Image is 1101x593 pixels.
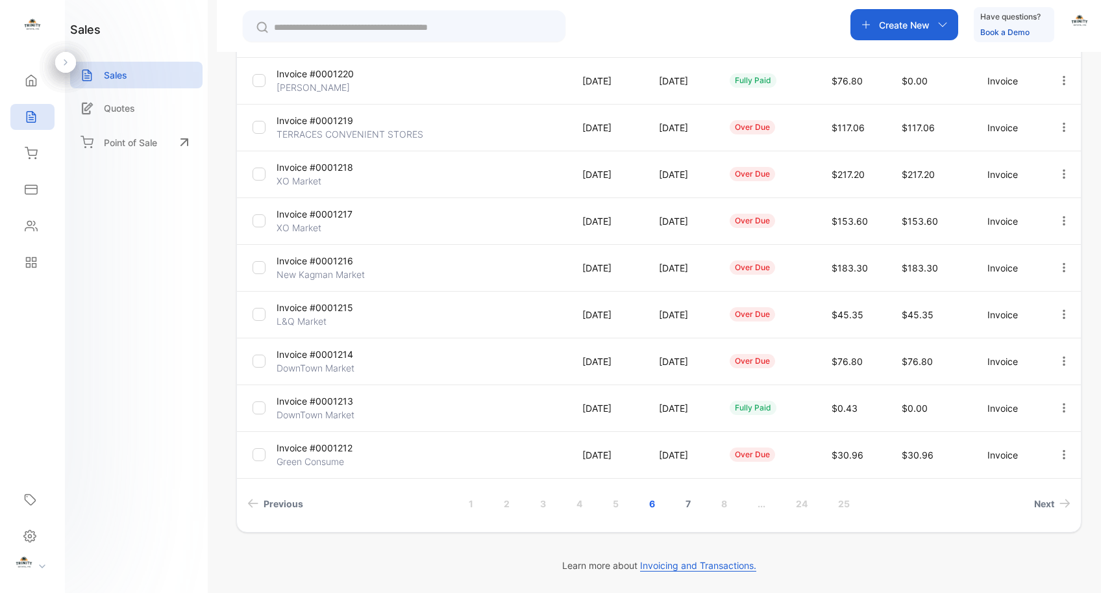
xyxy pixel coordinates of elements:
[582,355,632,368] p: [DATE]
[730,307,775,322] div: over due
[987,401,1031,415] p: Invoice
[70,62,203,88] a: Sales
[488,492,525,516] a: Page 2
[987,448,1031,462] p: Invoice
[70,21,101,38] h1: sales
[987,355,1031,368] p: Invoice
[730,260,775,275] div: over due
[659,121,703,134] p: [DATE]
[277,81,373,94] p: [PERSON_NAME]
[980,27,1030,37] a: Book a Demo
[823,492,865,516] a: Page 25
[730,120,775,134] div: over due
[634,492,671,516] a: Page 6 is your current page
[987,168,1031,181] p: Invoice
[242,492,308,516] a: Previous page
[659,214,703,228] p: [DATE]
[902,75,928,86] span: $0.00
[902,216,938,227] span: $153.60
[659,261,703,275] p: [DATE]
[730,167,775,181] div: over due
[780,492,823,516] a: Page 24
[277,67,373,81] p: Invoice #0001220
[659,168,703,181] p: [DATE]
[277,268,373,281] p: New Kagman Market
[832,356,863,367] span: $76.80
[277,347,373,361] p: Invoice #0001214
[104,68,127,82] p: Sales
[1029,492,1076,516] a: Next page
[640,560,756,572] span: Invoicing and Transactions.
[832,122,865,133] span: $117.06
[14,555,34,574] img: profile
[582,401,632,415] p: [DATE]
[706,492,743,516] a: Page 8
[1070,9,1089,40] button: avatar
[23,17,42,36] img: logo
[832,403,858,414] span: $0.43
[582,168,632,181] p: [DATE]
[987,261,1031,275] p: Invoice
[659,448,703,462] p: [DATE]
[730,448,775,462] div: over due
[832,75,863,86] span: $76.80
[582,214,632,228] p: [DATE]
[902,169,935,180] span: $217.20
[236,559,1082,572] p: Learn more about
[987,308,1031,322] p: Invoice
[850,9,958,40] button: Create New
[582,74,632,88] p: [DATE]
[277,394,373,408] p: Invoice #0001213
[10,5,49,44] button: Open LiveChat chat widget
[582,448,632,462] p: [DATE]
[832,169,865,180] span: $217.20
[987,74,1031,88] p: Invoice
[670,492,706,516] a: Page 7
[453,492,489,516] a: Page 1
[582,261,632,275] p: [DATE]
[70,128,203,157] a: Point of Sale
[277,207,373,221] p: Invoice #0001217
[582,121,632,134] p: [DATE]
[902,356,933,367] span: $76.80
[277,160,373,174] p: Invoice #0001218
[104,101,135,115] p: Quotes
[902,403,928,414] span: $0.00
[70,95,203,121] a: Quotes
[277,174,373,188] p: XO Market
[832,262,868,273] span: $183.30
[832,449,863,461] span: $30.96
[987,214,1031,228] p: Invoice
[659,308,703,322] p: [DATE]
[902,262,938,273] span: $183.30
[561,492,598,516] a: Page 4
[237,492,1081,516] ul: Pagination
[832,309,863,320] span: $45.35
[659,74,703,88] p: [DATE]
[264,497,303,511] span: Previous
[277,221,373,234] p: XO Market
[104,136,157,149] p: Point of Sale
[659,401,703,415] p: [DATE]
[902,309,934,320] span: $45.35
[902,449,934,461] span: $30.96
[582,308,632,322] p: [DATE]
[277,441,373,455] p: Invoice #0001212
[730,73,776,88] div: fully paid
[277,361,373,375] p: DownTown Market
[659,355,703,368] p: [DATE]
[1070,13,1089,32] img: avatar
[277,314,373,328] p: L&Q Market
[277,254,373,268] p: Invoice #0001216
[730,401,776,415] div: fully paid
[832,216,868,227] span: $153.60
[742,492,781,516] a: Jump forward
[1034,497,1054,511] span: Next
[597,492,634,516] a: Page 5
[879,18,930,32] p: Create New
[277,114,373,127] p: Invoice #0001219
[277,301,373,314] p: Invoice #0001215
[980,10,1041,23] p: Have questions?
[277,455,373,468] p: Green Consume
[730,214,775,228] div: over due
